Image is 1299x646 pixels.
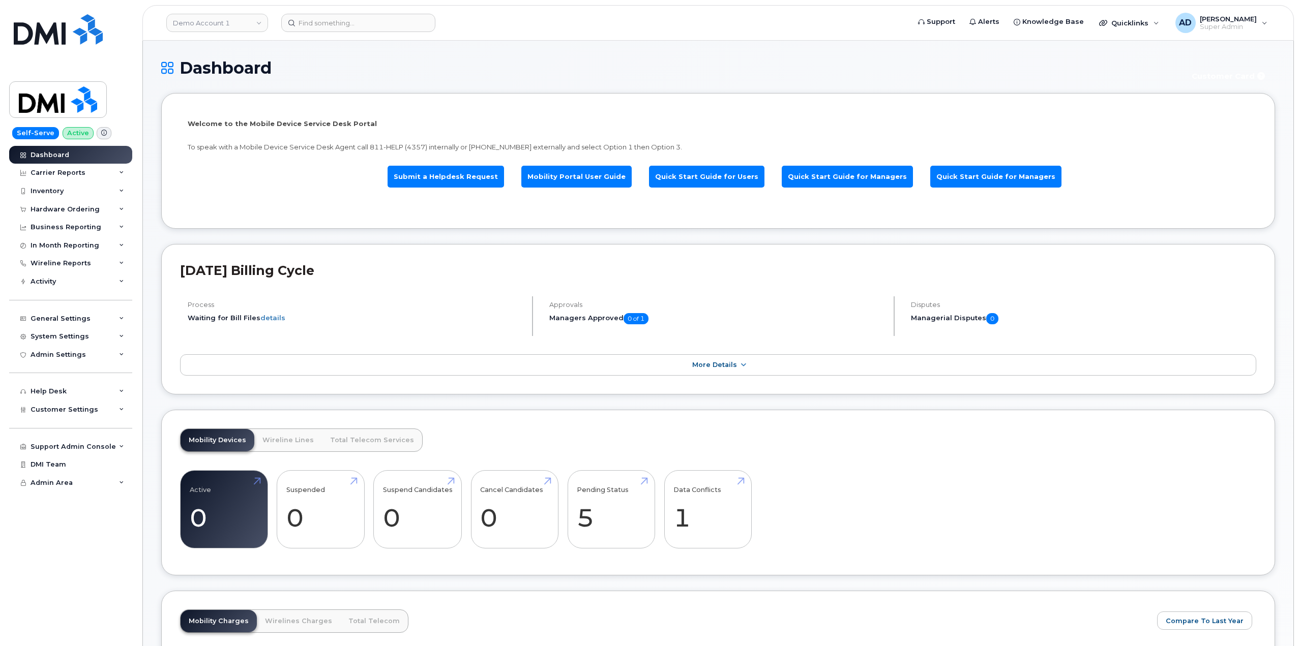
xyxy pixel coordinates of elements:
[1157,611,1252,630] button: Compare To Last Year
[911,313,1256,324] h5: Managerial Disputes
[286,476,355,543] a: Suspended 0
[549,313,885,324] h5: Managers Approved
[480,476,549,543] a: Cancel Candidates 0
[577,476,645,543] a: Pending Status 5
[322,429,422,451] a: Total Telecom Services
[986,313,998,324] span: 0
[624,313,648,324] span: 0 of 1
[260,314,285,322] a: details
[521,166,632,188] a: Mobility Portal User Guide
[692,361,737,368] span: More Details
[549,301,885,309] h4: Approvals
[188,119,1249,129] p: Welcome to the Mobile Device Service Desk Portal
[190,476,258,543] a: Active 0
[180,263,1256,278] h2: [DATE] Billing Cycle
[181,429,254,451] a: Mobility Devices
[161,59,1178,77] h1: Dashboard
[257,610,340,632] a: Wirelines Charges
[188,313,523,323] li: Waiting for Bill Files
[649,166,764,188] a: Quick Start Guide for Users
[782,166,913,188] a: Quick Start Guide for Managers
[673,476,742,543] a: Data Conflicts 1
[930,166,1061,188] a: Quick Start Guide for Managers
[1166,616,1244,626] span: Compare To Last Year
[254,429,322,451] a: Wireline Lines
[188,301,523,309] h4: Process
[388,166,504,188] a: Submit a Helpdesk Request
[1184,67,1275,85] button: Customer Card
[383,476,453,543] a: Suspend Candidates 0
[181,610,257,632] a: Mobility Charges
[911,301,1256,309] h4: Disputes
[340,610,408,632] a: Total Telecom
[188,142,1249,152] p: To speak with a Mobile Device Service Desk Agent call 811-HELP (4357) internally or [PHONE_NUMBER...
